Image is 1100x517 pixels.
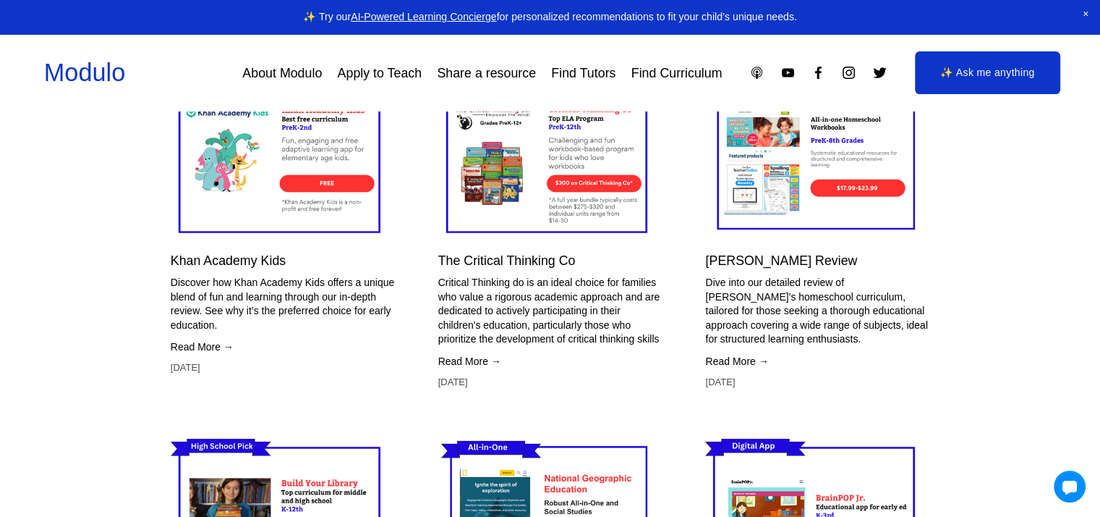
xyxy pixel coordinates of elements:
[551,60,615,86] a: Find Tutors
[780,65,796,80] a: YouTube
[438,376,468,389] time: [DATE]
[438,354,662,369] a: Read More →
[171,361,200,374] time: [DATE]
[631,60,722,86] a: Find Curriculum
[705,276,929,347] p: Dive into our detailed review of [PERSON_NAME]'s homeschool curriculum, tailored for those seekin...
[841,65,856,80] a: Instagram
[705,253,857,268] a: [PERSON_NAME] Review
[705,354,929,369] a: Read More →
[338,60,422,86] a: Apply to Teach
[705,376,735,389] time: [DATE]
[705,54,929,243] img: Evan Moor Review
[351,11,496,22] a: AI-Powered Learning Concierge
[171,253,286,268] a: Khan Academy Kids
[44,59,125,86] a: Modulo
[171,276,395,332] p: Discover how Khan Academy Kids offers a unique blend of fun and learning through our in-depth rev...
[811,65,826,80] a: Facebook
[242,60,322,86] a: About Modulo
[438,54,662,243] img: The Critical Thinking Co
[437,60,536,86] a: Share a resource
[872,65,887,80] a: Twitter
[438,253,576,268] a: The Critical Thinking Co
[171,54,395,243] img: Khan Academy Kids
[749,65,764,80] a: Apple Podcasts
[438,276,662,347] p: Critical Thinking do is an ideal choice for families who value a rigorous academic approach and a...
[171,340,395,354] a: Read More →
[915,51,1060,95] a: ✨ Ask me anything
